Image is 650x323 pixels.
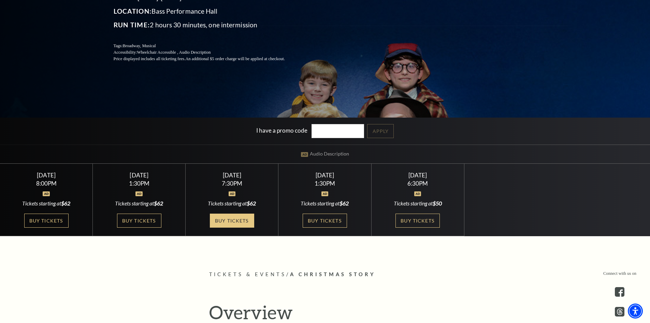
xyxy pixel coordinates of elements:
a: facebook - open in a new tab [615,287,624,297]
div: [DATE] [287,172,363,179]
label: I have a promo code [256,127,307,134]
span: Location: [114,7,152,15]
div: Tickets starting at [379,200,456,207]
span: Tickets & Events [209,271,287,277]
div: [DATE] [8,172,85,179]
a: Buy Tickets [117,214,161,228]
p: Bass Performance Hall [114,6,301,17]
div: 1:30PM [101,180,177,186]
div: Tickets starting at [287,200,363,207]
div: Tickets starting at [194,200,270,207]
div: [DATE] [194,172,270,179]
div: 1:30PM [287,180,363,186]
div: [DATE] [101,172,177,179]
div: [DATE] [379,172,456,179]
span: An additional $5 order charge will be applied at checkout. [185,56,285,61]
div: Tickets starting at [8,200,85,207]
span: $62 [340,200,349,206]
a: Buy Tickets [395,214,440,228]
p: / [209,270,441,279]
span: Run Time: [114,21,150,29]
p: Price displayed includes all ticketing fees. [114,56,301,62]
a: Buy Tickets [303,214,347,228]
div: 8:00PM [8,180,85,186]
div: 6:30PM [379,180,456,186]
div: Tickets starting at [101,200,177,207]
span: Broadway, Musical [122,43,156,48]
span: $62 [154,200,163,206]
a: threads.com - open in a new tab [615,307,624,317]
p: Tags: [114,43,301,49]
p: Connect with us on [603,270,636,277]
div: Accessibility Menu [628,304,643,319]
a: Buy Tickets [210,214,254,228]
p: 2 hours 30 minutes, one intermission [114,19,301,30]
span: $62 [247,200,256,206]
div: 7:30PM [194,180,270,186]
a: Buy Tickets [24,214,69,228]
span: Wheelchair Accessible , Audio Description [137,50,211,55]
span: A Christmas Story [290,271,376,277]
span: $50 [433,200,442,206]
span: $62 [61,200,70,206]
p: Accessibility: [114,49,301,56]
